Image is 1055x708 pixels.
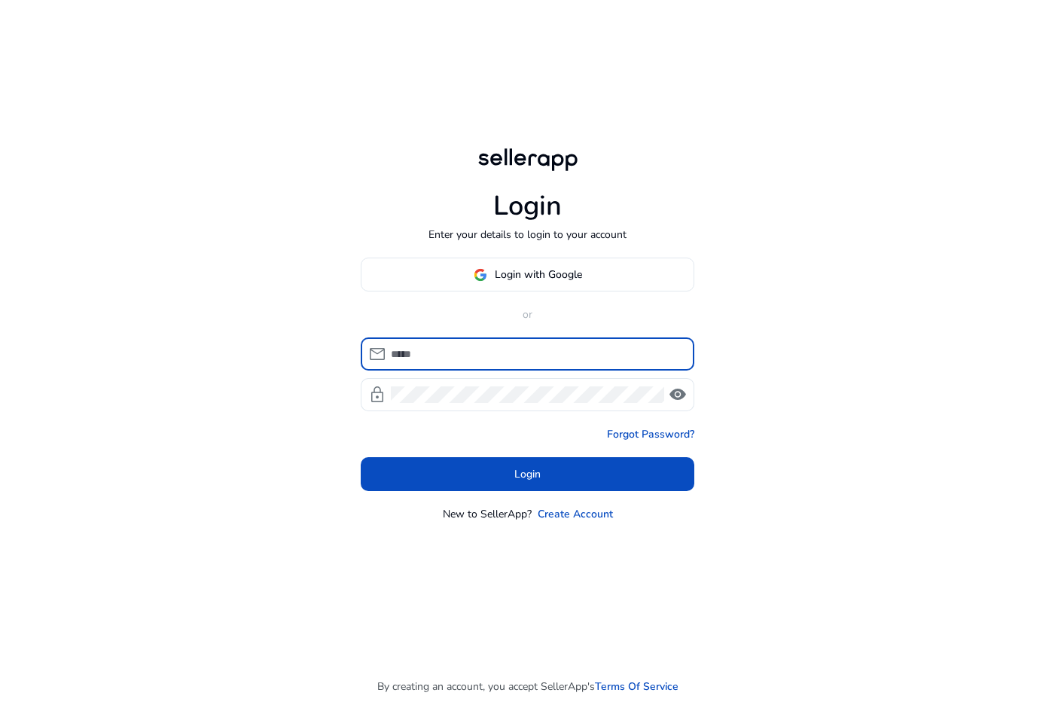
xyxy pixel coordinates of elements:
[669,386,687,404] span: visibility
[607,426,694,442] a: Forgot Password?
[368,345,386,363] span: mail
[538,506,613,522] a: Create Account
[514,466,541,482] span: Login
[443,506,532,522] p: New to SellerApp?
[495,267,582,282] span: Login with Google
[368,386,386,404] span: lock
[428,227,627,243] p: Enter your details to login to your account
[361,457,694,491] button: Login
[361,307,694,322] p: or
[361,258,694,291] button: Login with Google
[474,268,487,282] img: google-logo.svg
[493,190,562,222] h1: Login
[595,679,678,694] a: Terms Of Service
